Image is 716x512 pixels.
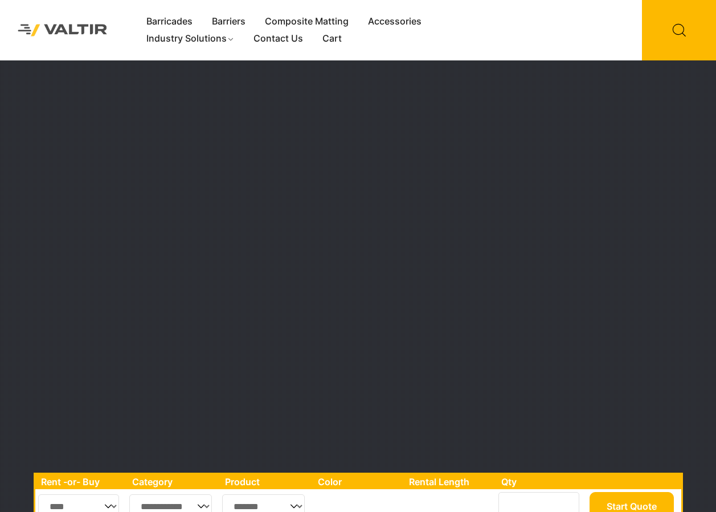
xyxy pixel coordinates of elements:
[255,13,358,30] a: Composite Matting
[126,474,220,489] th: Category
[313,30,351,47] a: Cart
[496,474,586,489] th: Qty
[137,30,244,47] a: Industry Solutions
[137,13,202,30] a: Barricades
[358,13,431,30] a: Accessories
[35,474,126,489] th: Rent -or- Buy
[403,474,496,489] th: Rental Length
[244,30,313,47] a: Contact Us
[202,13,255,30] a: Barriers
[219,474,312,489] th: Product
[312,474,404,489] th: Color
[9,15,117,46] img: Valtir Rentals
